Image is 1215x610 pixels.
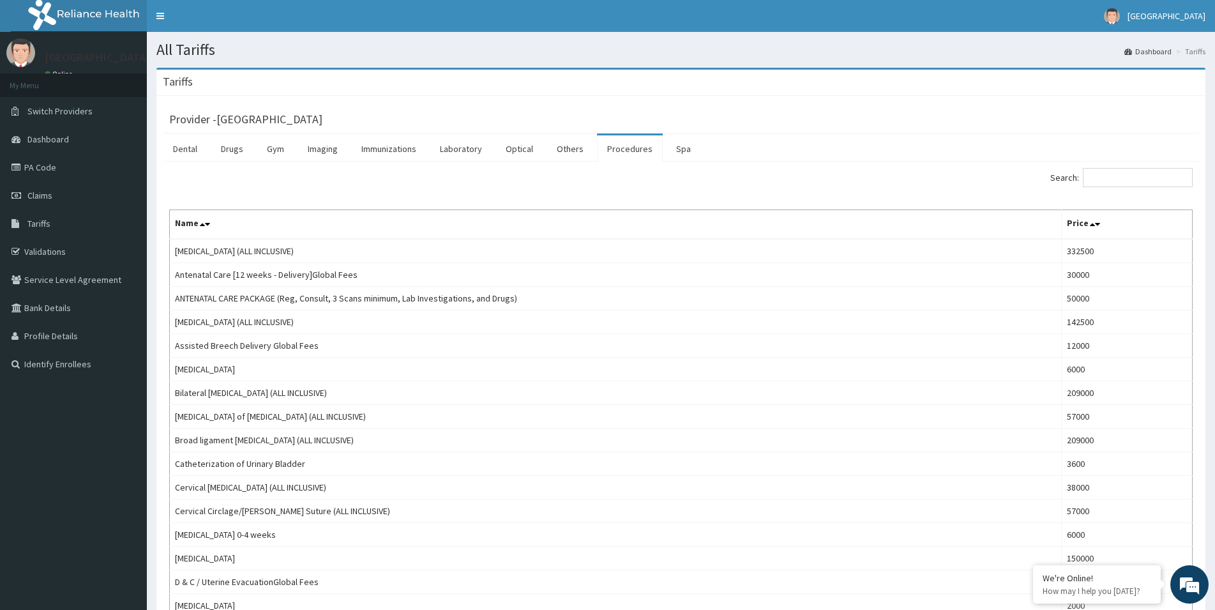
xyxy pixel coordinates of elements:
[351,135,426,162] a: Immunizations
[163,76,193,88] h3: Tariffs
[170,523,1062,547] td: [MEDICAL_DATA] 0-4 weeks
[170,547,1062,570] td: [MEDICAL_DATA]
[170,239,1062,263] td: [MEDICAL_DATA] (ALL INCLUSIVE)
[6,38,35,67] img: User Image
[170,310,1062,334] td: [MEDICAL_DATA] (ALL INCLUSIVE)
[27,133,69,145] span: Dashboard
[1083,168,1193,187] input: Search:
[45,52,150,63] p: [GEOGRAPHIC_DATA]
[1062,310,1193,334] td: 142500
[1062,381,1193,405] td: 209000
[298,135,348,162] a: Imaging
[1062,334,1193,358] td: 12000
[170,358,1062,381] td: [MEDICAL_DATA]
[1043,572,1151,584] div: We're Online!
[27,105,93,117] span: Switch Providers
[1062,523,1193,547] td: 6000
[1062,210,1193,240] th: Price
[430,135,492,162] a: Laboratory
[170,499,1062,523] td: Cervical Circlage/[PERSON_NAME] Suture (ALL INCLUSIVE)
[1124,46,1172,57] a: Dashboard
[1173,46,1205,57] li: Tariffs
[156,42,1205,58] h1: All Tariffs
[170,210,1062,240] th: Name
[211,135,253,162] a: Drugs
[257,135,294,162] a: Gym
[170,570,1062,594] td: D & C / Uterine EvacuationGlobal Fees
[170,405,1062,429] td: [MEDICAL_DATA] of [MEDICAL_DATA] (ALL INCLUSIVE)
[163,135,208,162] a: Dental
[1050,168,1193,187] label: Search:
[27,218,50,229] span: Tariffs
[170,429,1062,452] td: Broad ligament [MEDICAL_DATA] (ALL INCLUSIVE)
[1062,358,1193,381] td: 6000
[1062,476,1193,499] td: 38000
[170,287,1062,310] td: ANTENATAL CARE PACKAGE (Reg, Consult, 3 Scans minimum, Lab Investigations, and Drugs)
[495,135,543,162] a: Optical
[170,263,1062,287] td: Antenatal Care [12 weeks - Delivery]Global Fees
[1062,405,1193,429] td: 57000
[1062,429,1193,452] td: 209000
[170,476,1062,499] td: Cervical [MEDICAL_DATA] (ALL INCLUSIVE)
[170,334,1062,358] td: Assisted Breech Delivery Global Fees
[1062,547,1193,570] td: 150000
[27,190,52,201] span: Claims
[170,452,1062,476] td: Catheterization of Urinary Bladder
[1104,8,1120,24] img: User Image
[169,114,322,125] h3: Provider - [GEOGRAPHIC_DATA]
[597,135,663,162] a: Procedures
[1128,10,1205,22] span: [GEOGRAPHIC_DATA]
[170,381,1062,405] td: Bilateral [MEDICAL_DATA] (ALL INCLUSIVE)
[1062,499,1193,523] td: 57000
[1062,239,1193,263] td: 332500
[1043,586,1151,597] p: How may I help you today?
[1062,452,1193,476] td: 3600
[45,70,75,79] a: Online
[547,135,594,162] a: Others
[666,135,701,162] a: Spa
[1062,287,1193,310] td: 50000
[1062,263,1193,287] td: 30000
